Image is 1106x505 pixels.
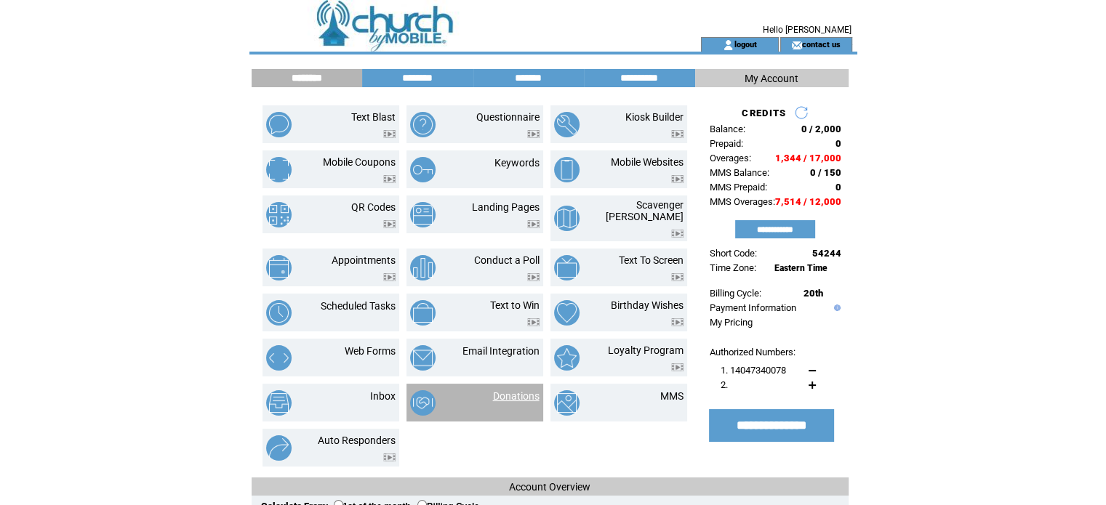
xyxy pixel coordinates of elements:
img: text-to-win.png [410,300,436,326]
span: Eastern Time [774,263,828,273]
span: 7,514 / 12,000 [775,196,841,207]
a: Scavenger [PERSON_NAME] [606,199,684,222]
img: contact_us_icon.gif [791,39,802,51]
img: video.png [527,273,540,281]
img: video.png [383,130,396,138]
a: Payment Information [710,302,796,313]
span: Authorized Numbers: [710,347,796,357]
span: My Account [745,73,798,84]
a: logout [734,39,756,49]
img: conduct-a-poll.png [410,255,436,280]
img: video.png [671,273,684,281]
span: 0 / 150 [810,167,841,178]
img: mobile-websites.png [554,157,580,182]
a: Keywords [494,157,540,169]
span: CREDITS [742,108,786,118]
img: web-forms.png [266,345,292,371]
img: text-blast.png [266,112,292,137]
span: MMS Balance: [710,167,769,178]
a: Text To Screen [619,254,684,266]
span: MMS Overages: [710,196,775,207]
img: video.png [527,220,540,228]
img: video.png [671,175,684,183]
img: scavenger-hunt.png [554,206,580,231]
img: birthday-wishes.png [554,300,580,326]
a: Text to Win [490,299,540,311]
img: questionnaire.png [410,112,436,137]
span: 1. 14047340078 [721,365,786,376]
img: video.png [671,230,684,238]
img: scheduled-tasks.png [266,300,292,326]
img: qr-codes.png [266,202,292,227]
img: mobile-coupons.png [266,157,292,182]
img: loyalty-program.png [554,345,580,371]
a: Inbox [370,390,396,402]
img: video.png [383,175,396,183]
img: video.png [527,318,540,326]
img: landing-pages.png [410,202,436,227]
img: video.png [671,363,684,371]
span: Prepaid: [710,138,743,149]
span: 1,344 / 17,000 [775,153,841,163]
img: video.png [383,273,396,281]
img: video.png [383,453,396,461]
a: Loyalty Program [608,344,684,356]
img: text-to-screen.png [554,255,580,280]
img: auto-responders.png [266,435,292,461]
span: Balance: [710,124,745,134]
img: account_icon.gif [723,39,734,51]
img: email-integration.png [410,345,436,371]
a: Web Forms [345,345,396,357]
span: Overages: [710,153,751,163]
img: appointments.png [266,255,292,280]
a: QR Codes [351,201,396,213]
span: Hello [PERSON_NAME] [763,25,851,35]
img: donations.png [410,390,436,416]
img: inbox.png [266,390,292,416]
span: MMS Prepaid: [710,182,767,193]
a: Auto Responders [318,435,396,446]
a: Landing Pages [472,201,540,213]
a: Mobile Coupons [323,156,396,168]
span: 2. [721,379,728,390]
a: Conduct a Poll [474,254,540,266]
a: My Pricing [710,317,753,328]
a: Donations [493,390,540,402]
span: Time Zone: [710,262,756,273]
a: Mobile Websites [611,156,684,168]
img: video.png [527,130,540,138]
img: video.png [383,220,396,228]
span: 54244 [812,248,841,259]
span: 0 [835,182,841,193]
a: Email Integration [462,345,540,357]
img: help.gif [830,304,841,311]
span: Short Code: [710,248,757,259]
img: kiosk-builder.png [554,112,580,137]
span: 0 / 2,000 [801,124,841,134]
a: Questionnaire [476,111,540,123]
img: keywords.png [410,157,436,182]
img: video.png [671,130,684,138]
span: Account Overview [509,481,590,493]
a: contact us [802,39,841,49]
img: video.png [671,318,684,326]
span: 20th [804,288,823,299]
a: Birthday Wishes [611,299,684,311]
a: MMS [660,390,684,402]
span: 0 [835,138,841,149]
a: Text Blast [351,111,396,123]
a: Scheduled Tasks [321,300,396,312]
a: Kiosk Builder [625,111,684,123]
a: Appointments [332,254,396,266]
span: Billing Cycle: [710,288,761,299]
img: mms.png [554,390,580,416]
